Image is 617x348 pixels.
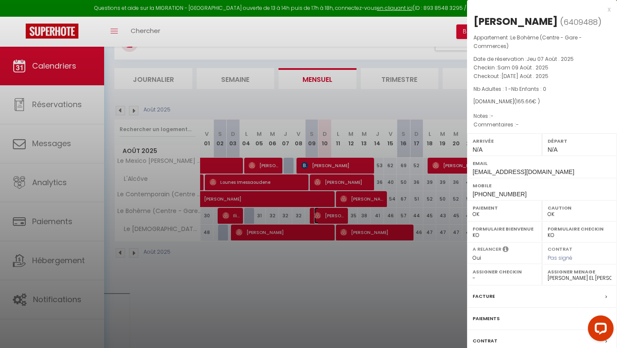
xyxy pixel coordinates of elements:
[473,336,497,345] label: Contrat
[473,159,611,168] label: Email
[548,225,611,233] label: Formulaire Checkin
[503,246,509,255] i: Sélectionner OUI si vous souhaiter envoyer les séquences de messages post-checkout
[473,246,501,253] label: A relancer
[473,181,611,190] label: Mobile
[548,137,611,145] label: Départ
[473,34,582,50] span: Le Bohème (Centre - Gare - Commerces)
[501,72,548,80] span: [DATE] Août . 2025
[511,85,546,93] span: Nb Enfants : 0
[473,267,536,276] label: Assigner Checkin
[473,168,574,175] span: [EMAIL_ADDRESS][DOMAIN_NAME]
[548,246,572,251] label: Contrat
[473,225,536,233] label: Formulaire Bienvenue
[473,98,611,106] div: [DOMAIN_NAME]
[473,146,482,153] span: N/A
[473,33,611,51] p: Appartement :
[548,204,611,212] label: Caution
[473,85,546,93] span: Nb Adultes : 1 -
[581,312,617,348] iframe: LiveChat chat widget
[473,120,611,129] p: Commentaires :
[560,16,602,28] span: ( )
[516,121,519,128] span: -
[473,137,536,145] label: Arrivée
[516,98,532,105] span: 165.66
[527,55,574,63] span: Jeu 07 Août . 2025
[473,63,611,72] p: Checkin :
[548,146,557,153] span: N/A
[514,98,540,105] span: ( € )
[473,55,611,63] p: Date de réservation :
[563,17,598,27] span: 6409488
[473,314,500,323] label: Paiements
[548,267,611,276] label: Assigner Menage
[491,112,494,120] span: -
[548,254,572,261] span: Pas signé
[473,15,558,28] div: [PERSON_NAME]
[467,4,611,15] div: x
[473,72,611,81] p: Checkout :
[473,112,611,120] p: Notes :
[473,204,536,212] label: Paiement
[473,191,527,198] span: [PHONE_NUMBER]
[473,292,495,301] label: Facture
[497,64,548,71] span: Sam 09 Août . 2025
